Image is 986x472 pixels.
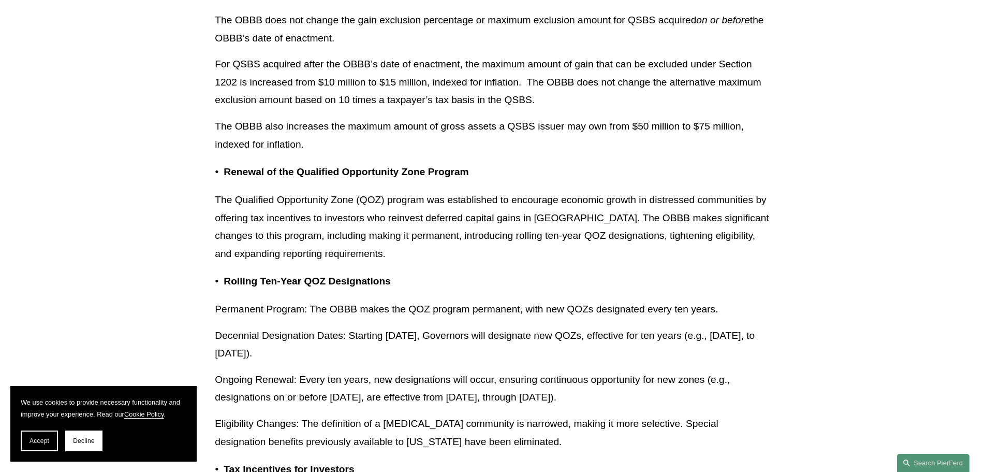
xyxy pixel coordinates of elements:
[215,371,771,407] p: Ongoing Renewal: Every ten years, new designations will occur, ensuring continuous opportunity fo...
[696,15,749,25] em: on or before
[215,191,771,263] p: The Qualified Opportunity Zone (QOZ) program was established to encourage economic growth in dist...
[215,118,771,153] p: The OBBB also increases the maximum amount of gross assets a QSBS issuer may own from $50 million...
[215,301,771,319] p: Permanent Program: The OBBB makes the QOZ program permanent, with new QOZs designated every ten y...
[215,327,771,363] p: Decennial Designation Dates: Starting [DATE], Governors will designate new QOZs, effective for te...
[10,386,197,462] section: Cookie banner
[215,415,771,451] p: Eligibility Changes: The definition of a [MEDICAL_DATA] community is narrowed, making it more sel...
[215,55,771,109] p: For QSBS acquired after the OBBB’s date of enactment, the maximum amount of gain that can be excl...
[21,396,186,420] p: We use cookies to provide necessary functionality and improve your experience. Read our .
[21,431,58,451] button: Accept
[224,166,468,177] strong: Renewal of the Qualified Opportunity Zone Program
[897,454,969,472] a: Search this site
[224,276,391,287] strong: Rolling Ten-Year QOZ Designations
[65,431,102,451] button: Decline
[124,410,164,418] a: Cookie Policy
[73,437,95,445] span: Decline
[30,437,49,445] span: Accept
[215,11,771,47] p: The OBBB does not change the gain exclusion percentage or maximum exclusion amount for QSBS acqui...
